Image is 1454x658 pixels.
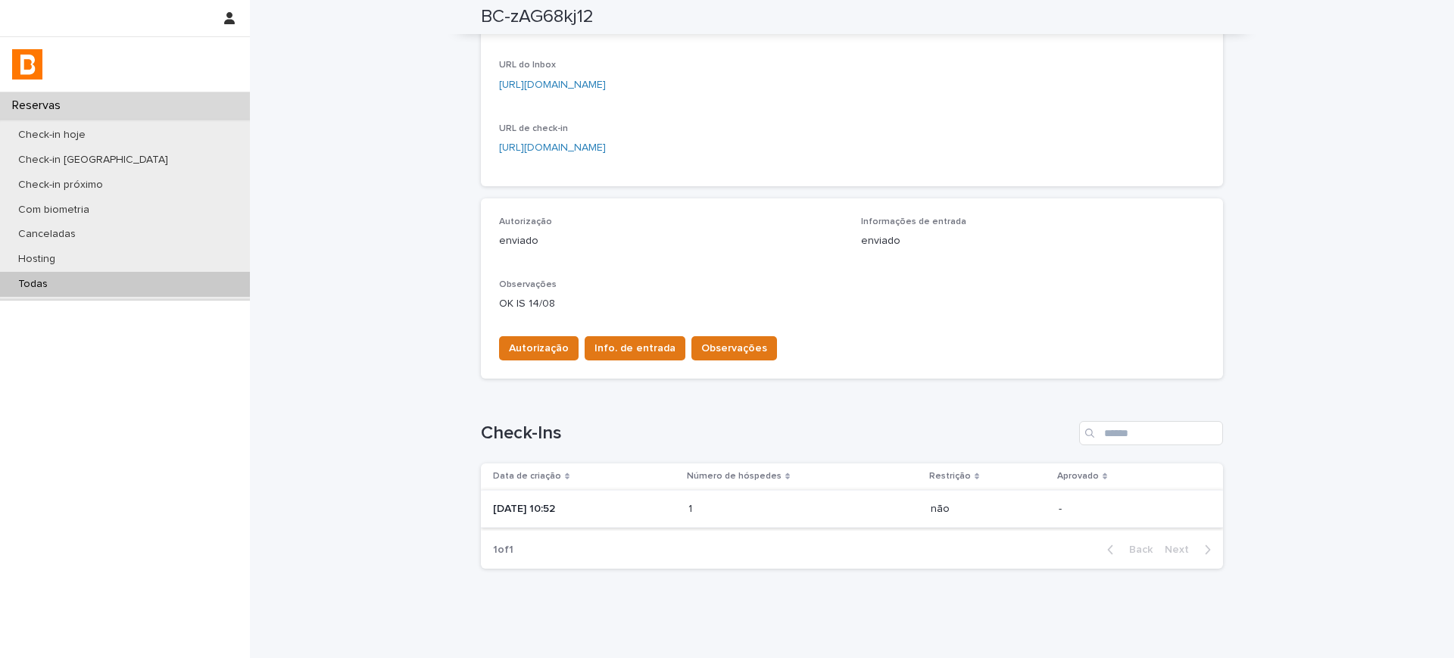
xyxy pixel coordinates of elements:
p: não [931,503,1047,516]
a: [URL][DOMAIN_NAME] [499,80,606,90]
p: Com biometria [6,204,101,217]
p: [DATE] 10:52 [493,503,676,516]
p: enviado [861,233,1205,249]
p: Data de criação [493,468,561,485]
span: URL do Inbox [499,61,556,70]
p: Check-in próximo [6,179,115,192]
p: Check-in [GEOGRAPHIC_DATA] [6,154,180,167]
p: enviado [499,233,843,249]
p: Check-in hoje [6,129,98,142]
img: zVaNuJHRTjyIjT5M9Xd5 [12,49,42,80]
span: Observações [499,280,557,289]
button: Observações [691,336,777,360]
p: 1 of 1 [481,532,526,569]
h2: BC-zAG68kj12 [481,6,594,28]
span: Next [1165,544,1198,555]
p: Restrição [929,468,971,485]
span: Info. de entrada [594,341,676,356]
span: Informações de entrada [861,217,966,226]
a: [URL][DOMAIN_NAME] [499,142,606,153]
p: Reservas [6,98,73,113]
button: Back [1095,543,1159,557]
p: - [1059,503,1199,516]
p: 1 [688,500,695,516]
span: Observações [701,341,767,356]
tr: [DATE] 10:5211 não- [481,490,1223,528]
p: OK IS 14/08 [499,296,1205,312]
h1: Check-Ins [481,423,1073,444]
p: Aprovado [1057,468,1099,485]
p: Canceladas [6,228,88,241]
p: Hosting [6,253,67,266]
button: Autorização [499,336,579,360]
span: Back [1120,544,1153,555]
p: Todas [6,278,60,291]
input: Search [1079,421,1223,445]
span: URL de check-in [499,124,568,133]
span: Autorização [499,217,552,226]
button: Next [1159,543,1223,557]
button: Info. de entrada [585,336,685,360]
span: Autorização [509,341,569,356]
p: Número de hóspedes [687,468,782,485]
